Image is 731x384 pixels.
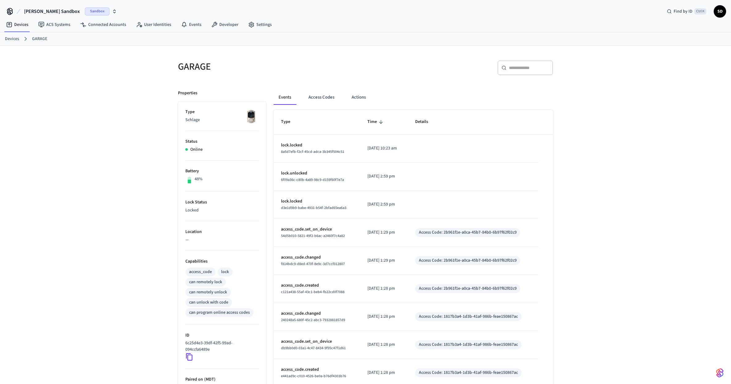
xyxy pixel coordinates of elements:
p: [DATE] 10:23 am [367,145,400,152]
div: can remotely unlock [189,289,227,296]
p: [DATE] 1:29 pm [367,229,400,236]
p: Online [190,146,203,153]
p: Type [185,109,259,115]
span: Ctrl K [694,8,706,14]
p: [DATE] 2:59 pm [367,173,400,180]
div: Access Code: 2b961f1e-a0ca-45b7-84b0-6b97f62f02c9 [419,229,517,236]
div: Access Code: 2b961f1e-a0ca-45b7-84b0-6b97f62f02c9 [419,257,517,264]
a: ACS Systems [33,19,75,30]
p: [DATE] 1:28 pm [367,313,400,320]
div: can unlock with code [189,299,228,306]
p: ID [185,332,259,339]
img: SeamLogoGradient.69752ec5.svg [716,368,724,378]
div: can remotely lock [189,279,222,285]
button: SD [714,5,726,18]
div: Access Code: 1817b3a4-1d3b-41af-986b-feae150867ac [419,370,518,376]
span: Type [281,117,298,127]
p: access_code.changed [281,254,353,261]
span: Details [415,117,436,127]
a: Devices [5,36,19,42]
p: [DATE] 1:29 pm [367,257,400,264]
a: Developer [206,19,243,30]
a: Settings [243,19,277,30]
p: Schlage [185,117,259,123]
p: lock.unlocked [281,170,353,177]
p: access_code.set_on_device [281,226,353,233]
span: db9bb0d0-03a1-4c47-8434-9f95c47f1d61 [281,345,346,351]
span: c121a438-55af-43c1-beb4-fb22cd0f7088 [281,289,345,295]
span: SD [714,6,725,17]
span: 54d5b010-5821-49f2-b6ac-a2460f7c4a82 [281,233,345,239]
a: GARAGE [32,36,47,42]
h5: GARAGE [178,60,362,73]
a: Connected Accounts [75,19,131,30]
p: [DATE] 1:28 pm [367,341,400,348]
a: Events [176,19,206,30]
p: — [185,237,259,243]
a: Devices [1,19,33,30]
p: Locked [185,207,259,214]
span: Time [367,117,385,127]
span: e441ad9c-c010-4526-be0a-b76df4303b76 [281,374,346,379]
div: lock [221,269,229,275]
p: access_code.changed [281,310,353,317]
div: Find by IDCtrl K [662,6,711,17]
p: lock.locked [281,198,353,205]
p: 48% [195,176,203,182]
p: Capabilities [185,258,259,265]
div: access_code [189,269,212,275]
p: Paired on [185,376,259,383]
p: Status [185,138,259,145]
a: User Identities [131,19,176,30]
span: d3e1d9b9-babe-4931-b54f-2bfad65ea6a3 [281,205,346,210]
img: Schlage Sense Smart Deadbolt with Camelot Trim, Front [243,109,259,124]
span: ( MDT ) [203,376,216,382]
p: [DATE] 1:28 pm [367,285,400,292]
p: [DATE] 2:59 pm [367,201,400,208]
span: f814bdc9-d8ed-470f-8e9c-3d7ccf012807 [281,261,345,267]
div: Access Code: 2b961f1e-a0ca-45b7-84b0-6b97f62f02c9 [419,285,517,292]
p: [DATE] 1:28 pm [367,370,400,376]
p: lock.locked [281,142,353,149]
p: Location [185,229,259,235]
span: [PERSON_NAME] Sandbox [24,8,80,15]
div: Access Code: 1817b3a4-1d3b-41af-986b-feae150867ac [419,341,518,348]
p: access_code.created [281,282,353,289]
span: 8a5d7efb-f2cf-45cd-adca-3b345f504c51 [281,149,344,154]
span: Sandbox [85,7,109,15]
span: 240248a5-680f-45c2-abc3-7932881857d9 [281,317,345,323]
p: access_code.created [281,366,353,373]
p: Battery [185,168,259,174]
p: access_code.set_on_device [281,338,353,345]
div: Access Code: 1817b3a4-1d3b-41af-986b-feae150867ac [419,313,518,320]
p: Properties [178,90,197,96]
p: Lock Status [185,199,259,206]
span: 6f09a36c-c80b-4a89-98c9-d159f60f7e7a [281,177,344,182]
div: ant example [274,90,553,105]
div: can program online access codes [189,309,250,316]
p: 6c25d4e3-39df-42f5-99ad-094ccfa6489e [185,340,256,353]
button: Events [274,90,296,105]
button: Access Codes [304,90,339,105]
span: Find by ID [674,8,692,14]
button: Actions [347,90,371,105]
